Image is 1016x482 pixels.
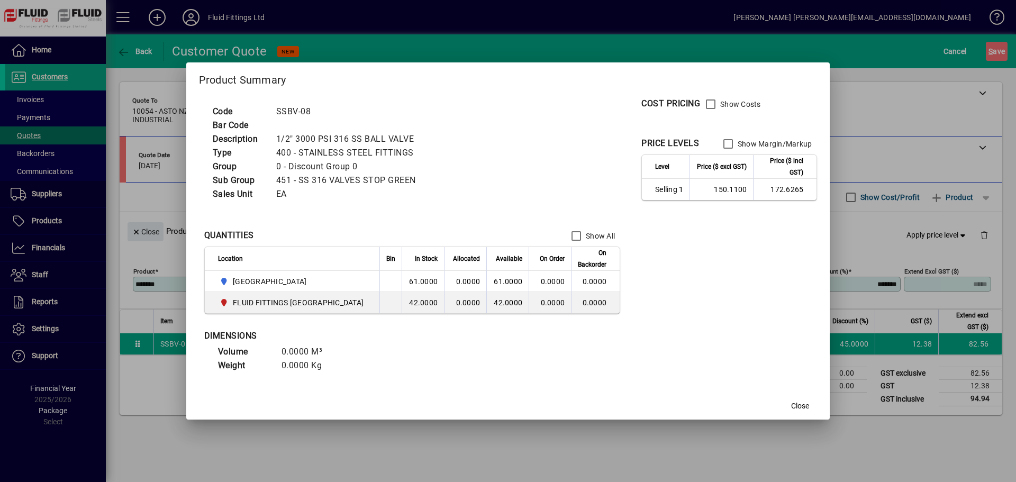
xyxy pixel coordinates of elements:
[444,292,486,313] td: 0.0000
[541,277,565,286] span: 0.0000
[753,179,817,200] td: 172.6265
[486,271,529,292] td: 61.0000
[271,174,429,187] td: 451 - SS 316 VALVES STOP GREEN
[736,139,812,149] label: Show Margin/Markup
[207,146,271,160] td: Type
[571,271,620,292] td: 0.0000
[207,160,271,174] td: Group
[207,119,271,132] td: Bar Code
[453,253,480,265] span: Allocated
[233,297,364,308] span: FLUID FITTINGS [GEOGRAPHIC_DATA]
[207,132,271,146] td: Description
[271,132,429,146] td: 1/2" 3000 PSI 316 SS BALL VALVE
[641,137,699,150] div: PRICE LEVELS
[207,174,271,187] td: Sub Group
[271,187,429,201] td: EA
[655,161,669,172] span: Level
[655,184,683,195] span: Selling 1
[760,155,803,178] span: Price ($ incl GST)
[496,253,522,265] span: Available
[204,229,254,242] div: QUANTITIES
[571,292,620,313] td: 0.0000
[213,359,276,372] td: Weight
[402,292,444,313] td: 42.0000
[402,271,444,292] td: 61.0000
[690,179,753,200] td: 150.1100
[783,396,817,415] button: Close
[233,276,306,287] span: [GEOGRAPHIC_DATA]
[578,247,606,270] span: On Backorder
[271,146,429,160] td: 400 - STAINLESS STEEL FITTINGS
[186,62,830,93] h2: Product Summary
[207,187,271,201] td: Sales Unit
[486,292,529,313] td: 42.0000
[213,345,276,359] td: Volume
[584,231,615,241] label: Show All
[271,105,429,119] td: SSBV-08
[276,359,340,372] td: 0.0000 Kg
[386,253,395,265] span: Bin
[718,99,761,110] label: Show Costs
[218,275,368,288] span: AUCKLAND
[697,161,747,172] span: Price ($ excl GST)
[444,271,486,292] td: 0.0000
[218,253,243,265] span: Location
[415,253,438,265] span: In Stock
[641,97,700,110] div: COST PRICING
[207,105,271,119] td: Code
[541,298,565,307] span: 0.0000
[218,296,368,309] span: FLUID FITTINGS CHRISTCHURCH
[791,401,809,412] span: Close
[276,345,340,359] td: 0.0000 M³
[271,160,429,174] td: 0 - Discount Group 0
[540,253,565,265] span: On Order
[204,330,469,342] div: DIMENSIONS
